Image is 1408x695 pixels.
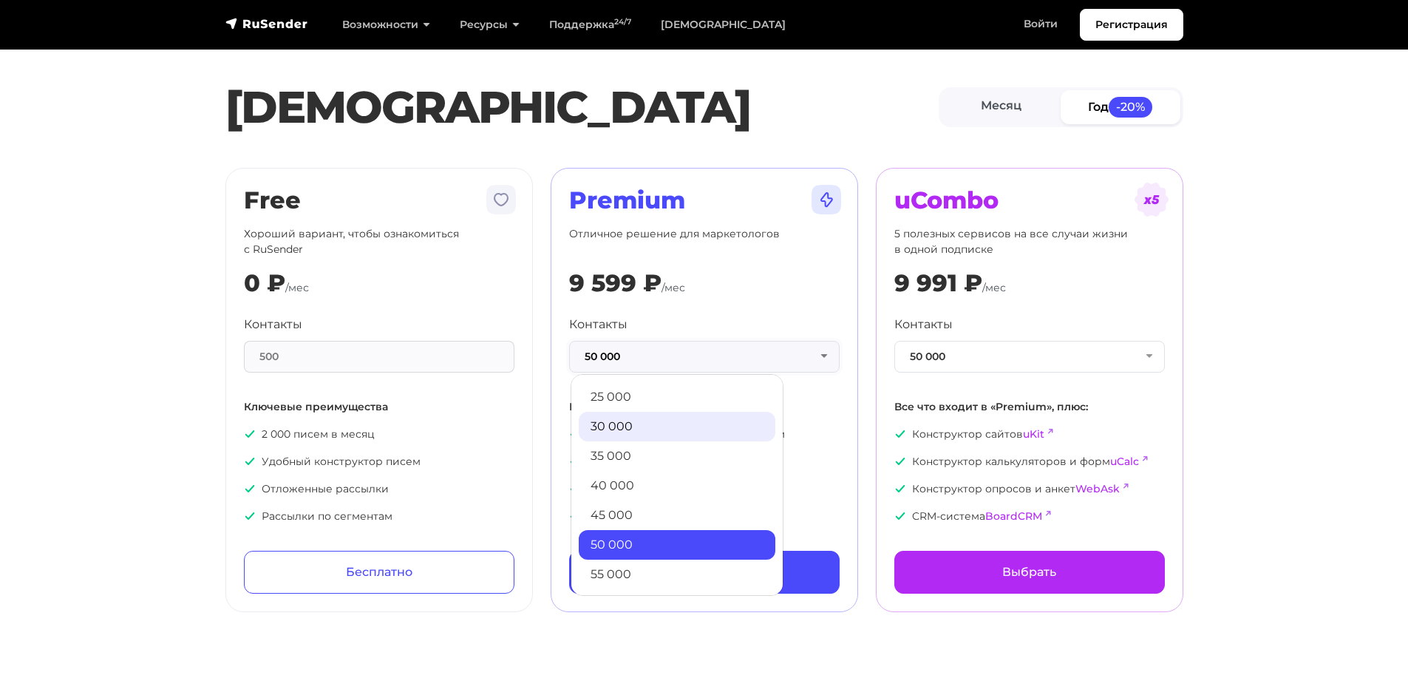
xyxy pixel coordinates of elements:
[809,182,844,217] img: tarif-premium.svg
[244,269,285,297] div: 0 ₽
[579,501,775,530] a: 45 000
[579,560,775,589] a: 55 000
[569,428,581,440] img: icon-ok.svg
[894,226,1165,257] p: 5 полезных сервисов на все случаи жизни в одной подписке
[327,10,445,40] a: Возможности
[1109,97,1153,117] span: -20%
[569,455,581,467] img: icon-ok.svg
[894,186,1165,214] h2: uCombo
[894,428,906,440] img: icon-ok.svg
[569,483,581,495] img: icon-ok.svg
[244,427,514,442] p: 2 000 писем в месяц
[571,374,783,596] ul: 50 000
[894,269,982,297] div: 9 991 ₽
[244,551,514,594] a: Бесплатно
[1075,482,1120,495] a: WebAsk
[244,399,514,415] p: Ключевые преимущества
[569,316,628,333] label: Контакты
[569,399,840,415] p: Все что входит в «Free», плюс:
[894,455,906,467] img: icon-ok.svg
[894,341,1165,373] button: 50 000
[244,428,256,440] img: icon-ok.svg
[579,412,775,441] a: 30 000
[225,81,939,134] h1: [DEMOGRAPHIC_DATA]
[1080,9,1183,41] a: Регистрация
[569,454,840,469] p: Приоритетная поддержка
[1110,455,1139,468] a: uCalc
[1009,9,1072,39] a: Войти
[894,483,906,495] img: icon-ok.svg
[244,454,514,469] p: Удобный конструктор писем
[894,509,1165,524] p: CRM-система
[244,316,302,333] label: Контакты
[579,530,775,560] a: 50 000
[579,589,775,619] a: 60 000
[569,481,840,497] p: Помощь с импортом базы
[569,269,662,297] div: 9 599 ₽
[614,17,631,27] sup: 24/7
[894,510,906,522] img: icon-ok.svg
[982,281,1006,294] span: /мес
[244,510,256,522] img: icon-ok.svg
[569,226,840,257] p: Отличное решение для маркетологов
[569,186,840,214] h2: Premium
[569,341,840,373] button: 50 000
[579,382,775,412] a: 25 000
[244,226,514,257] p: Хороший вариант, чтобы ознакомиться с RuSender
[244,483,256,495] img: icon-ok.svg
[579,441,775,471] a: 35 000
[569,551,840,594] a: Выбрать
[1134,182,1169,217] img: tarif-ucombo.svg
[534,10,646,40] a: Поддержка24/7
[942,90,1061,123] a: Месяц
[662,281,685,294] span: /мес
[1023,427,1044,441] a: uKit
[445,10,534,40] a: Ресурсы
[244,509,514,524] p: Рассылки по сегментам
[225,16,308,31] img: RuSender
[244,186,514,214] h2: Free
[894,481,1165,497] p: Конструктор опросов и анкет
[646,10,800,40] a: [DEMOGRAPHIC_DATA]
[483,182,519,217] img: tarif-free.svg
[569,510,581,522] img: icon-ok.svg
[244,455,256,467] img: icon-ok.svg
[894,427,1165,442] p: Конструктор сайтов
[894,316,953,333] label: Контакты
[285,281,309,294] span: /мес
[569,427,840,442] p: Неограниченное количество писем
[894,551,1165,594] a: Выбрать
[894,399,1165,415] p: Все что входит в «Premium», плюс:
[569,509,840,524] p: Приоритетная модерация
[579,471,775,501] a: 40 000
[894,454,1165,469] p: Конструктор калькуляторов и форм
[1061,90,1180,123] a: Год
[985,509,1042,523] a: BoardCRM
[244,481,514,497] p: Отложенные рассылки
